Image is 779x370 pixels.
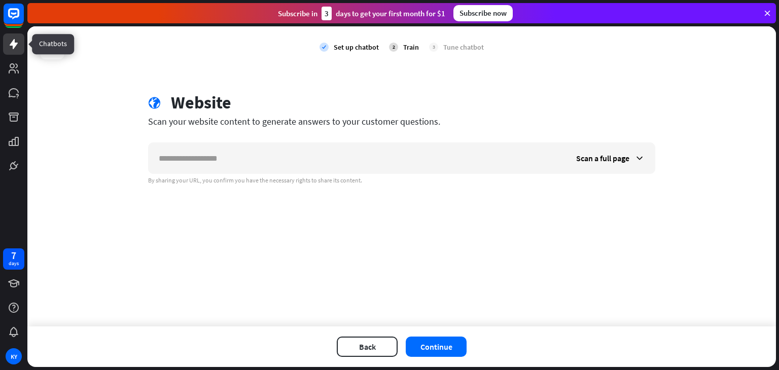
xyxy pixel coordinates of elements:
div: Subscribe now [453,5,513,21]
div: 7 [11,251,16,260]
div: 3 [429,43,438,52]
div: Scan your website content to generate answers to your customer questions. [148,116,655,127]
div: 2 [389,43,398,52]
button: Back [337,337,398,357]
div: Website [171,92,231,113]
i: globe [148,97,161,109]
div: Train [403,43,419,52]
div: Tune chatbot [443,43,484,52]
div: Subscribe in days to get your first month for $1 [278,7,445,20]
div: By sharing your URL, you confirm you have the necessary rights to share its content. [148,176,655,184]
button: Continue [406,337,467,357]
div: Set up chatbot [334,43,379,52]
div: 3 [322,7,332,20]
span: Scan a full page [576,153,629,163]
i: check [320,43,329,52]
div: KY [6,348,22,364]
a: 7 days [3,248,24,270]
div: days [9,260,19,267]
